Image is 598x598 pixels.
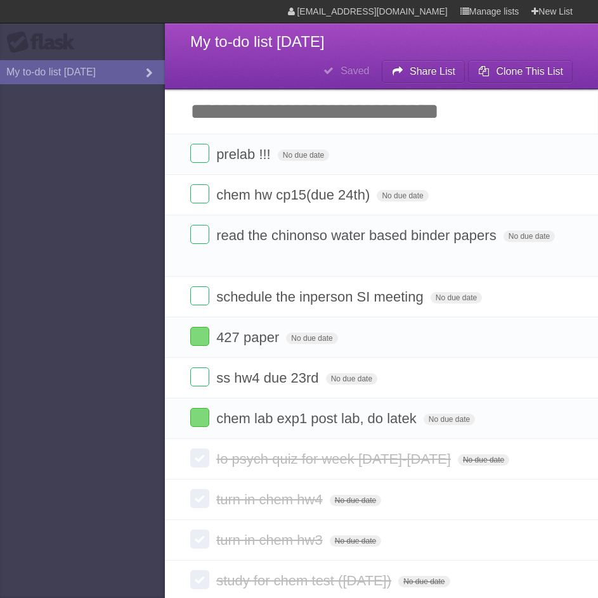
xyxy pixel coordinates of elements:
label: Done [190,327,209,346]
button: Share List [382,60,465,83]
span: No due date [458,454,509,466]
span: No due date [330,495,381,506]
span: schedule the inperson SI meeting [216,289,427,305]
span: chem lab exp1 post lab, do latek [216,410,420,426]
label: Done [190,225,209,244]
span: No due date [424,414,475,425]
span: turn in chem hw4 [216,492,326,507]
span: No due date [377,190,428,201]
span: turn in chem hw3 [216,532,326,548]
label: Done [190,144,209,163]
b: Share List [410,66,455,77]
span: chem hw cp15(due 24th) [216,187,373,203]
span: No due date [286,333,337,344]
span: No due date [326,373,377,385]
span: Io psych quiz for week [DATE]-[DATE] [216,451,454,467]
label: Done [190,367,209,386]
span: My to-do list [DATE] [190,33,325,50]
span: study for chem test ([DATE]) [216,573,394,588]
span: No due date [278,149,329,161]
b: Clone This List [496,66,563,77]
span: read the chinonso water based binder papers [216,227,500,243]
label: Done [190,184,209,203]
label: Done [190,489,209,508]
label: Done [190,530,209,549]
button: Clone This List [468,60,573,83]
label: Done [190,570,209,589]
span: No due date [398,576,450,587]
span: No due date [330,535,381,547]
span: No due date [504,231,555,242]
div: Flask [6,31,82,54]
label: Done [190,286,209,305]
span: ss hw4 due 23rd [216,370,322,386]
span: 427 paper [216,329,282,345]
span: prelab !!! [216,146,274,162]
span: No due date [431,292,482,303]
label: Done [190,408,209,427]
b: Saved [341,65,369,76]
label: Done [190,448,209,468]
